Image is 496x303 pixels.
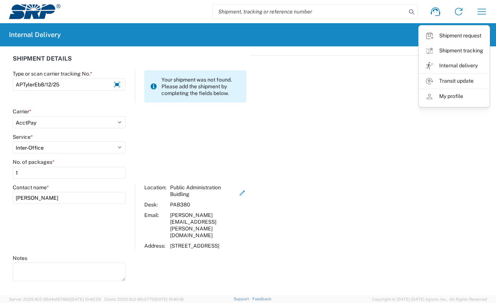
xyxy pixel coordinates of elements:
span: [DATE] 10:42:29 [71,297,101,302]
label: No. of packages [13,159,55,165]
a: Shipment tracking [419,43,489,58]
div: Desk: [144,201,166,208]
a: My profile [419,89,489,104]
input: Shipment, tracking or reference number [213,4,406,19]
label: Service [13,134,33,140]
h2: Internal Delivery [9,30,61,39]
div: Email: [144,212,166,239]
span: [DATE] 10:40:19 [154,297,184,302]
a: Internal delivery [419,58,489,73]
div: Address: [144,242,166,249]
div: [PERSON_NAME][EMAIL_ADDRESS][PERSON_NAME][DOMAIN_NAME] [170,212,238,239]
a: Shipment request [419,28,489,43]
div: SHIPMENT DETAILS [13,55,246,70]
a: Support [234,297,252,301]
a: Transit update [419,74,489,89]
span: Client: 2025.16.0-8fc0770 [104,297,184,302]
div: Location: [144,184,166,198]
a: Feedback [252,297,271,301]
span: Server: 2025.16.0-9544af67660 [9,297,101,302]
img: srp [9,4,61,19]
span: Your shipment was not found. Please add the shipment by completing the fields below. [161,76,240,97]
label: Contact name [13,184,49,191]
div: [STREET_ADDRESS] [170,242,238,249]
label: Notes [13,255,27,261]
div: PAB380 [170,201,238,208]
label: Carrier [13,108,31,115]
div: Public Administration Buidling [170,184,238,198]
label: Type or scan carrier tracking No. [13,70,92,77]
span: Copyright © [DATE]-[DATE] Agistix Inc., All Rights Reserved [372,296,487,303]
